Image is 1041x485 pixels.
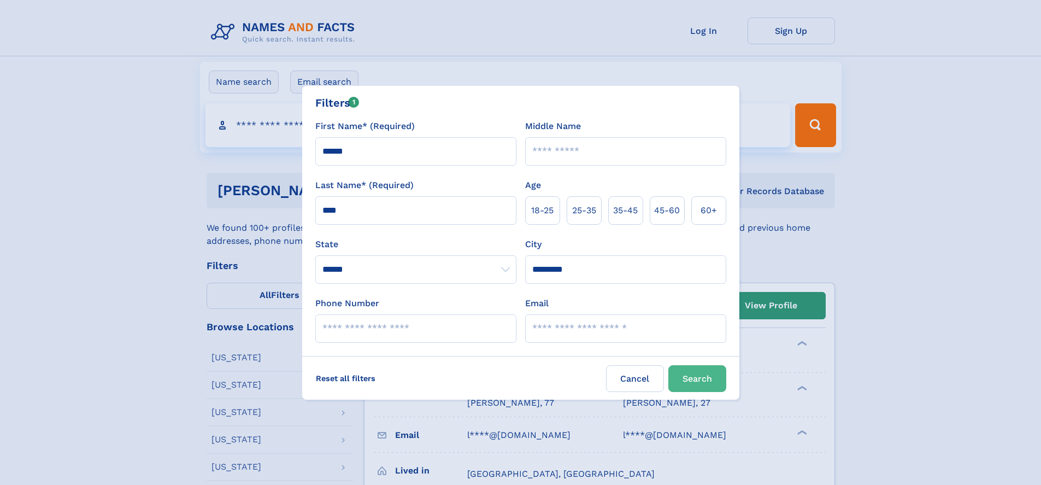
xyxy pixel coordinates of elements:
[531,204,554,217] span: 18‑25
[315,297,379,310] label: Phone Number
[654,204,680,217] span: 45‑60
[572,204,596,217] span: 25‑35
[613,204,638,217] span: 35‑45
[525,297,549,310] label: Email
[525,238,542,251] label: City
[525,179,541,192] label: Age
[701,204,717,217] span: 60+
[315,179,414,192] label: Last Name* (Required)
[315,120,415,133] label: First Name* (Required)
[315,95,360,111] div: Filters
[525,120,581,133] label: Middle Name
[309,365,383,391] label: Reset all filters
[668,365,726,392] button: Search
[606,365,664,392] label: Cancel
[315,238,516,251] label: State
